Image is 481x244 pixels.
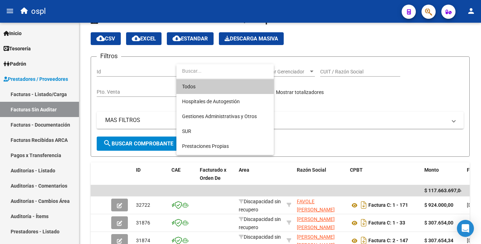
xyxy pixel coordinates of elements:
span: SUR [182,128,191,134]
span: Hospitales de Autogestión [182,99,240,104]
span: Prestaciones Propias [182,143,229,149]
span: Todos [182,79,268,94]
div: Open Intercom Messenger [457,220,474,237]
span: Gestiones Administrativas y Otros [182,113,257,119]
input: dropdown search [176,63,274,78]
